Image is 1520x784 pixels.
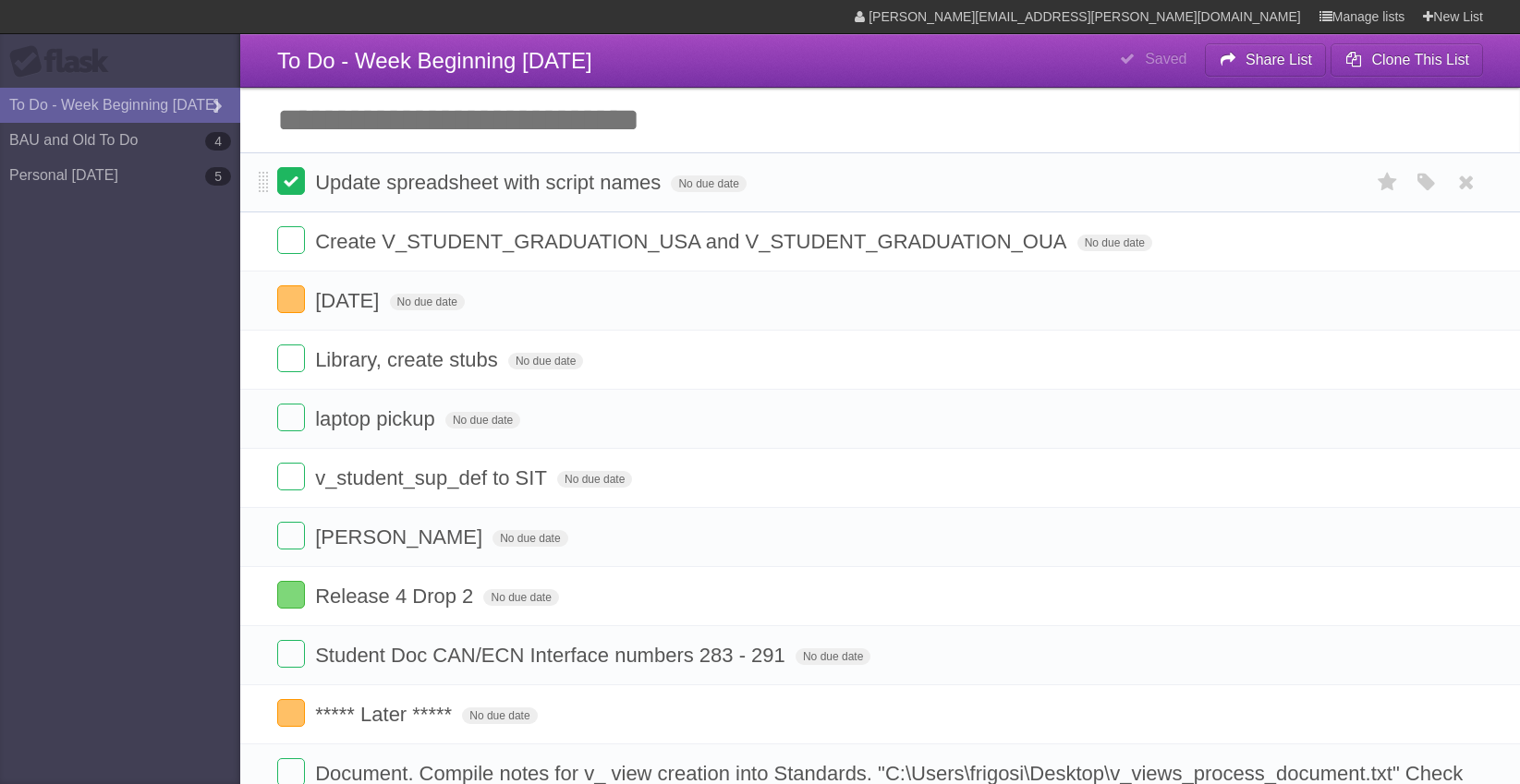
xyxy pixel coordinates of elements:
span: To Do - Week Beginning [DATE] [277,48,592,73]
label: Done [277,699,305,727]
label: Done [277,344,305,372]
button: Clone This List [1331,43,1483,77]
span: No due date [508,353,583,369]
span: Library, create stubs [315,348,503,371]
label: Star task [1370,167,1405,198]
div: Flask [9,45,120,78]
label: Done [277,285,305,313]
span: Create V_STUDENT_GRADUATION_USA and V_STUDENT_GRADUATION_OUA [315,230,1071,253]
span: No due date [390,294,465,310]
span: [PERSON_NAME] [315,525,487,549]
span: laptop pickup [315,407,440,430]
b: Clone This List [1371,52,1469,67]
b: Saved [1145,51,1186,66]
label: Done [277,581,305,609]
label: Done [277,522,305,549]
button: Share List [1205,43,1327,77]
label: Done [277,640,305,668]
label: Done [277,404,305,431]
span: No due date [557,471,632,488]
span: No due date [1077,235,1152,251]
label: Done [277,226,305,254]
span: No due date [671,175,746,192]
span: No due date [462,707,537,724]
span: Update spreadsheet with script names [315,171,665,194]
label: Done [277,463,305,490]
span: No due date [492,530,567,547]
span: No due date [483,589,558,606]
span: Student Doc CAN/ECN Interface numbers 283 - 291 [315,644,790,667]
span: Release 4 Drop 2 [315,585,478,608]
span: v_student_sup_def to SIT [315,466,552,489]
span: [DATE] [315,289,383,312]
b: Share List [1246,52,1312,67]
b: 5 [205,167,231,186]
span: No due date [796,648,870,665]
b: 4 [205,132,231,151]
span: No due date [445,412,520,428]
label: Done [277,167,305,195]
